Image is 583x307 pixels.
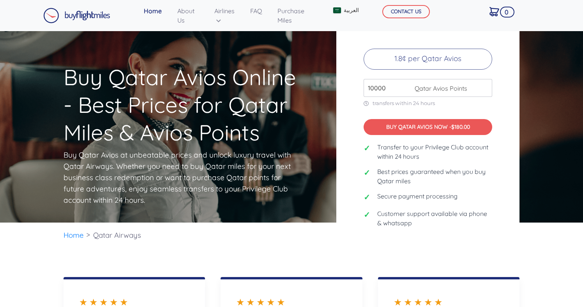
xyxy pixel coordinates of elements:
p: transfers within 24 hours [364,100,492,107]
a: Home [141,3,165,19]
p: 1.8¢ per Qatar Avios [364,49,492,70]
button: CONTACT US [382,5,430,18]
span: Transfer to your Privilege Club account within 24 hours [377,142,492,161]
span: ✓ [364,167,371,179]
img: Arabic [333,7,341,13]
p: Buy Qatar Avios at unbeatable prices and unlock luxury travel with Qatar Airways. Whether you nee... [64,149,293,206]
a: العربية [330,3,361,18]
a: About Us [174,3,202,28]
a: 0 [486,3,502,19]
span: 0 [500,7,514,18]
span: Customer support available via phone & whatsapp [377,209,492,228]
span: ✓ [364,209,371,221]
a: FAQ [247,3,265,19]
img: Cart [489,7,499,16]
a: Home [64,230,84,240]
span: العربية [344,6,359,14]
li: Qatar Airways [89,223,145,248]
span: $180.00 [451,123,470,130]
a: Purchase Miles [274,3,317,28]
span: ✓ [364,191,371,203]
button: BUY QATAR AVIOS NOW -$180.00 [364,119,492,135]
span: Qatar Avios Points [411,84,467,93]
span: Best prices guaranteed when you buy Qatar miles [377,167,492,186]
a: Airlines [211,3,238,28]
img: Buy Flight Miles Logo [43,8,110,23]
span: ✓ [364,142,371,154]
a: Buy Flight Miles Logo [43,6,110,25]
span: Secure payment processing [377,191,458,201]
h1: Buy Qatar Avios Online - Best Prices for Qatar Miles & Avios Points [64,19,306,146]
